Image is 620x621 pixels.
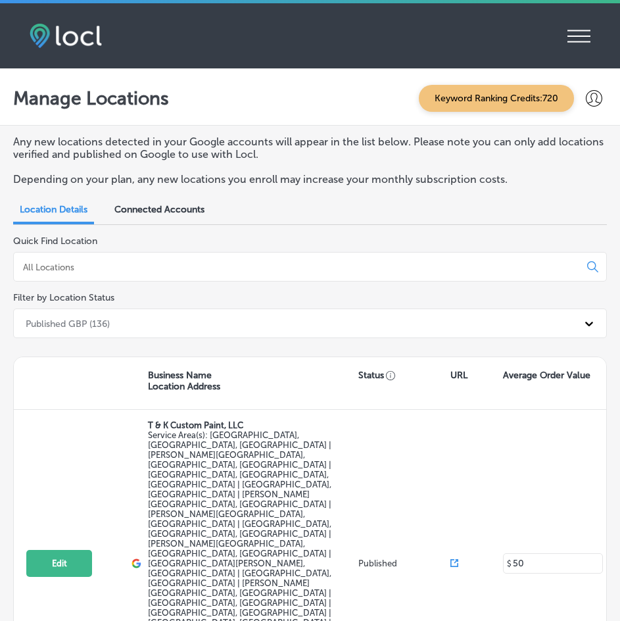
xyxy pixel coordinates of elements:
p: Manage Locations [13,87,169,109]
p: URL [450,370,467,381]
p: Published [358,559,450,568]
span: Location Details [20,204,87,215]
span: Keyword Ranking Credits: 720 [419,85,574,112]
p: Average Order Value [503,370,590,381]
p: T & K Custom Paint, LLC [148,420,355,430]
div: Published GBP (136) [26,318,110,329]
label: Quick Find Location [13,236,97,247]
span: Connected Accounts [114,204,204,215]
p: Business Name Location Address [148,370,220,392]
label: Filter by Location Status [13,292,114,303]
button: Edit [26,550,92,577]
img: fda3e92497d09a02dc62c9cd864e3231.png [30,24,102,48]
p: Depending on your plan, any new locations you enroll may increase your monthly subscription costs. [13,173,607,186]
img: logo [131,559,141,568]
p: Any new locations detected in your Google accounts will appear in the list below. Please note you... [13,136,607,161]
p: $ [507,559,512,568]
input: All Locations [22,261,577,273]
p: Status [358,370,450,381]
